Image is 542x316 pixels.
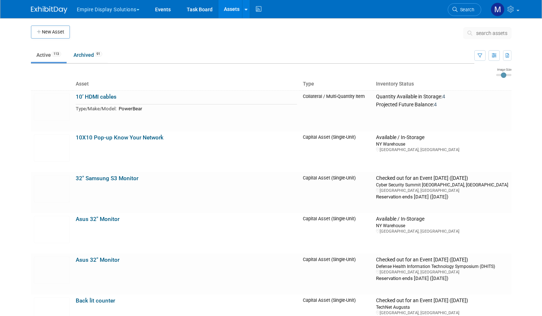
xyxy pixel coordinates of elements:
button: New Asset [31,25,70,39]
a: 32" Samsung S3 Monitor [76,175,138,182]
div: [GEOGRAPHIC_DATA], [GEOGRAPHIC_DATA] [376,188,508,193]
div: Image Size [496,67,511,72]
div: Reservation ends [DATE] ([DATE]) [376,275,508,282]
div: Reservation ends [DATE] ([DATE]) [376,193,508,200]
div: [GEOGRAPHIC_DATA], [GEOGRAPHIC_DATA] [376,229,508,234]
span: 91 [94,51,102,57]
td: Capital Asset (Single-Unit) [300,131,373,172]
span: 4 [442,94,445,99]
div: NY Warehouse [376,141,508,147]
span: 113 [51,51,61,57]
th: Type [300,78,373,90]
td: Collateral / Multi-Quantity Item [300,90,373,131]
span: 4 [434,102,437,107]
a: Asus 32" Monitor [76,257,119,263]
td: PowerBear [116,104,297,113]
div: Quantity Available in Storage: [376,94,508,100]
td: Capital Asset (Single-Unit) [300,172,373,213]
a: Search [448,3,481,16]
div: NY Warehouse [376,222,508,229]
a: Active113 [31,48,67,62]
div: TechNet Augusta [376,304,508,310]
div: [GEOGRAPHIC_DATA], [GEOGRAPHIC_DATA] [376,147,508,153]
div: [GEOGRAPHIC_DATA], [GEOGRAPHIC_DATA] [376,310,508,316]
a: Back lit counter [76,297,115,304]
a: 10’ HDMI cables [76,94,116,100]
div: Projected Future Balance: [376,100,508,108]
div: Available / In-Storage [376,134,508,141]
div: Checked out for an Event [DATE] ([DATE]) [376,257,508,263]
a: Archived91 [68,48,108,62]
div: [GEOGRAPHIC_DATA], [GEOGRAPHIC_DATA] [376,269,508,275]
div: Checked out for an Event [DATE] ([DATE]) [376,175,508,182]
div: Cyber Security Summit [GEOGRAPHIC_DATA], [GEOGRAPHIC_DATA] [376,182,508,188]
div: Available / In-Storage [376,216,508,222]
th: Asset [73,78,300,90]
img: Matt h [491,3,505,16]
a: Asus 32" Monitor [76,216,119,222]
td: Type/Make/Model: [76,104,116,113]
div: Defense Health Information Technology Symposium (DHITS) [376,263,508,269]
div: Checked out for an Event [DATE] ([DATE]) [376,297,508,304]
span: search assets [476,30,507,36]
img: ExhibitDay [31,6,67,13]
td: Capital Asset (Single-Unit) [300,213,373,254]
span: Search [458,7,474,12]
td: Capital Asset (Single-Unit) [300,254,373,295]
button: search assets [463,27,511,39]
a: 10X10 Pop-up Know Your Network [76,134,163,141]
